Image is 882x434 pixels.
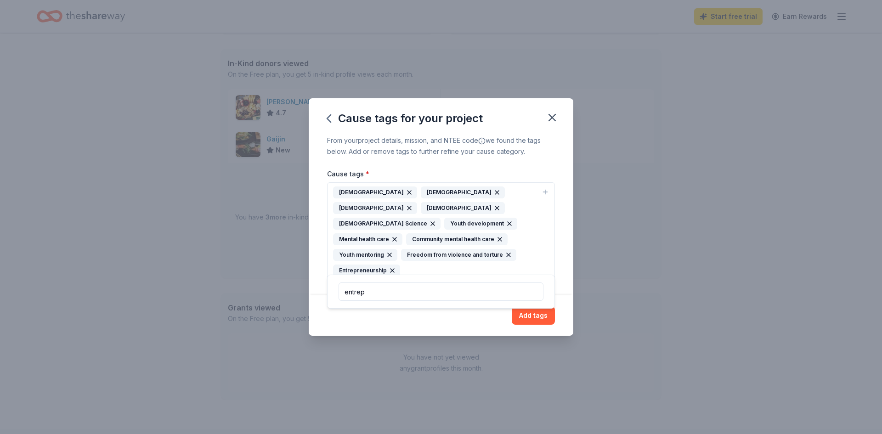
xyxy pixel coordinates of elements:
[333,186,417,198] div: [DEMOGRAPHIC_DATA]
[421,186,505,198] div: [DEMOGRAPHIC_DATA]
[333,218,441,230] div: [DEMOGRAPHIC_DATA] Science
[327,111,483,126] div: Cause tags for your project
[333,202,417,214] div: [DEMOGRAPHIC_DATA]
[327,169,369,179] label: Cause tags
[444,218,517,230] div: Youth development
[512,306,555,325] button: Add tags
[339,282,543,301] input: Search causes
[327,135,555,157] div: From your project details, mission, and NTEE code we found the tags below. Add or remove tags to ...
[333,265,400,276] div: Entrepreneurship
[327,182,555,281] button: [DEMOGRAPHIC_DATA][DEMOGRAPHIC_DATA][DEMOGRAPHIC_DATA][DEMOGRAPHIC_DATA][DEMOGRAPHIC_DATA] Scienc...
[401,249,516,261] div: Freedom from violence and torture
[406,233,508,245] div: Community mental health care
[421,202,505,214] div: [DEMOGRAPHIC_DATA]
[333,233,402,245] div: Mental health care
[333,249,397,261] div: Youth mentoring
